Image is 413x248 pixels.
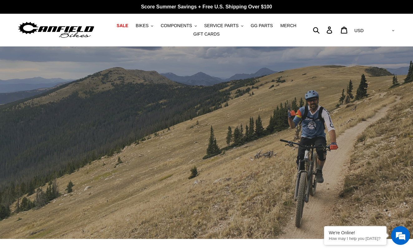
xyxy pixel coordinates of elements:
span: GIFT CARDS [193,32,220,37]
span: COMPONENTS [161,23,192,28]
div: We're Online! [329,230,382,235]
a: MERCH [277,22,299,30]
span: MERCH [280,23,296,28]
p: How may I help you today? [329,236,382,241]
button: SERVICE PARTS [201,22,246,30]
a: GIFT CARDS [190,30,223,38]
button: BIKES [133,22,156,30]
span: SALE [117,23,128,28]
button: COMPONENTS [158,22,200,30]
span: BIKES [136,23,148,28]
a: GG PARTS [248,22,276,30]
img: Canfield Bikes [17,20,95,40]
a: SALE [114,22,131,30]
span: SERVICE PARTS [204,23,238,28]
span: GG PARTS [251,23,273,28]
